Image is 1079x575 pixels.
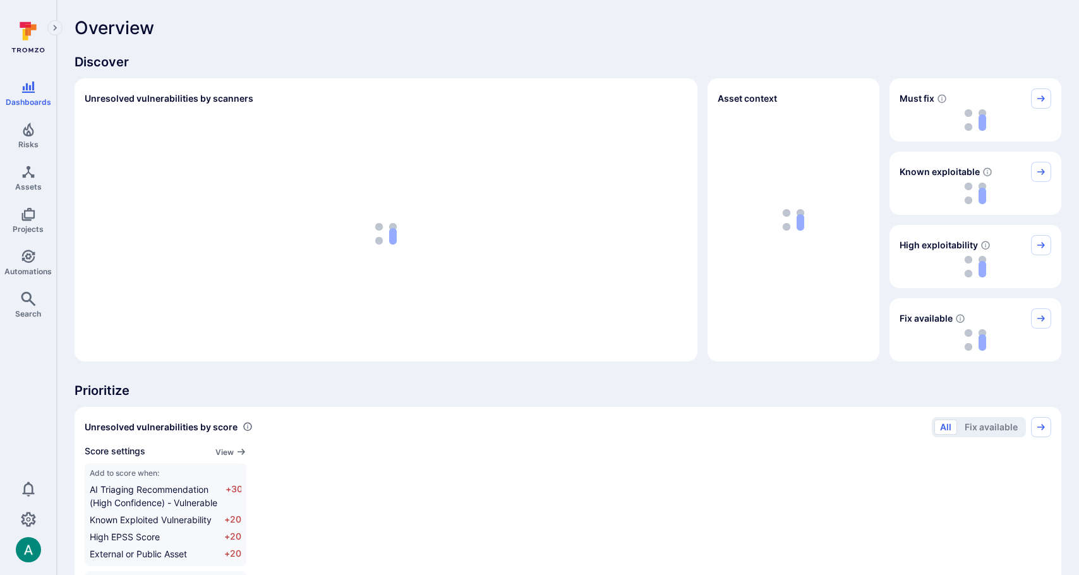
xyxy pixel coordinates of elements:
div: Number of vulnerabilities in status 'Open' 'Triaged' and 'In process' grouped by score [243,420,253,433]
span: Fix available [900,312,953,325]
div: Arjan Dehar [16,537,41,562]
div: loading spinner [900,255,1051,278]
img: Loading... [965,256,986,277]
img: Loading... [965,183,986,204]
div: Must fix [889,78,1061,142]
img: ACg8ocLSa5mPYBaXNx3eFu_EmspyJX0laNWN7cXOFirfQ7srZveEpg=s96-c [16,537,41,562]
button: View [215,447,246,457]
span: Add to score when: [90,468,241,478]
div: Fix available [889,298,1061,361]
span: +20 [224,530,241,543]
span: Search [15,309,41,318]
span: AI Triaging Recommendation (High Confidence) - Vulnerable [90,484,217,508]
span: Discover [75,53,1061,71]
span: High EPSS Score [90,531,160,542]
span: +20 [224,547,241,560]
svg: Risk score >=40 , missed SLA [937,94,947,104]
svg: EPSS score ≥ 0.7 [980,240,991,250]
span: Unresolved vulnerabilities by score [85,421,238,433]
div: loading spinner [85,116,687,351]
button: Fix available [959,420,1023,435]
span: Prioritize [75,382,1061,399]
span: High exploitability [900,239,978,251]
span: Score settings [85,445,145,458]
span: Known Exploited Vulnerability [90,514,212,525]
span: Assets [15,182,42,191]
span: External or Public Asset [90,548,187,559]
span: +20 [224,513,241,526]
span: Dashboards [6,97,51,107]
span: Must fix [900,92,934,105]
svg: Confirmed exploitable by KEV [982,167,992,177]
span: +30 [226,483,241,509]
span: Overview [75,18,154,38]
span: Asset context [718,92,777,105]
img: Loading... [375,223,397,245]
span: Projects [13,224,44,234]
span: Known exploitable [900,166,980,178]
button: Expand navigation menu [47,20,63,35]
i: Expand navigation menu [51,23,59,33]
a: View [215,445,246,458]
svg: Vulnerabilities with fix available [955,313,965,324]
div: Known exploitable [889,152,1061,215]
div: loading spinner [900,182,1051,205]
span: Automations [4,267,52,276]
img: Loading... [965,329,986,351]
div: loading spinner [900,109,1051,131]
div: loading spinner [900,329,1051,351]
h2: Unresolved vulnerabilities by scanners [85,92,253,105]
span: Risks [18,140,39,149]
button: All [934,420,957,435]
div: High exploitability [889,225,1061,288]
img: Loading... [965,109,986,131]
